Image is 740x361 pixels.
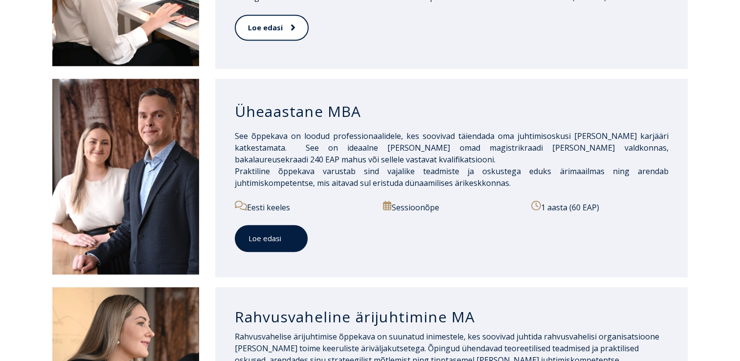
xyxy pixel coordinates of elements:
p: Eesti keeles [235,201,372,213]
p: 1 aasta (60 EAP) [531,201,668,213]
span: Praktiline õppekava varustab sind vajalike teadmiste ja oskustega eduks ärimaailmas ning arendab ... [235,166,669,188]
p: Sessioonõpe [383,201,520,213]
h3: Rahvusvaheline ärijuhtimine MA [235,308,669,326]
img: DSC_1995 [52,79,199,274]
a: Loe edasi [235,15,309,41]
h3: Üheaastane MBA [235,102,669,121]
a: Loe edasi [235,225,308,252]
span: See õppekava on loodud professionaalidele, kes soovivad täiendada oma juhtimisoskusi [PERSON_NAME... [235,131,669,165]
